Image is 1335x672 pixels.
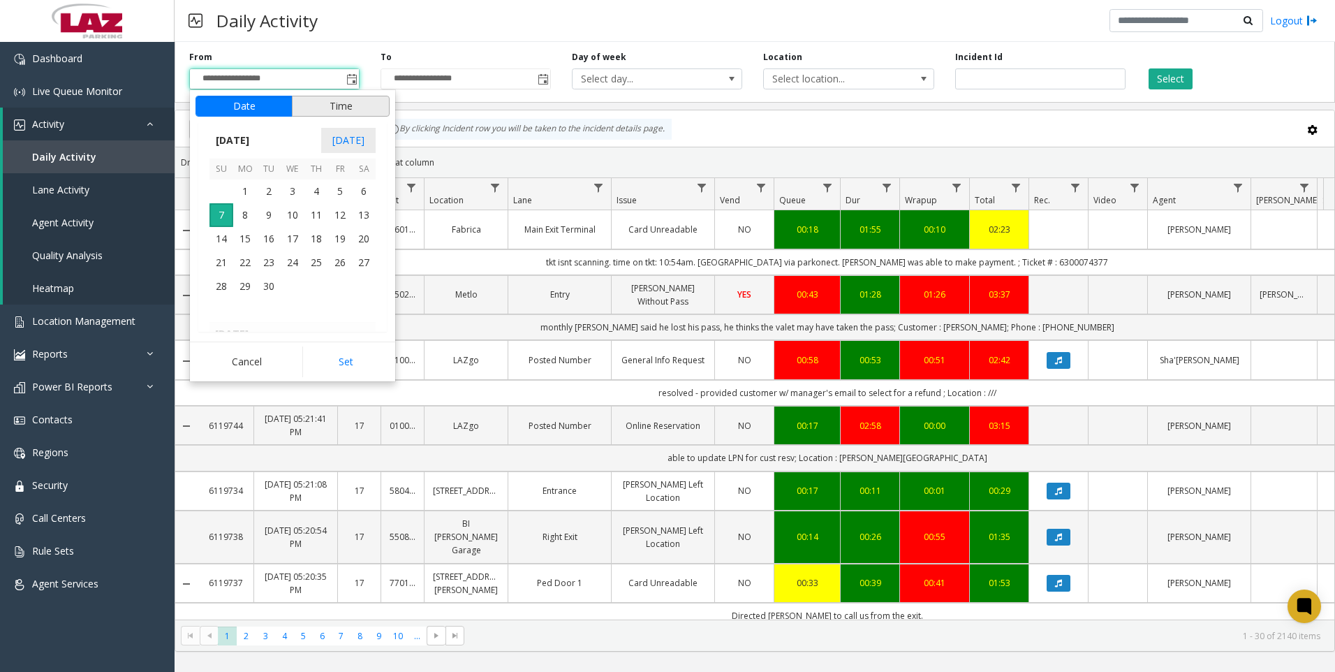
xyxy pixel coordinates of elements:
span: Activity [32,117,64,131]
span: 3 [281,180,304,203]
td: Saturday, September 6, 2025 [352,180,376,203]
a: Agent Activity [3,206,175,239]
a: YES [723,288,765,301]
a: 02:58 [849,419,891,432]
span: Page 7 [332,627,351,645]
img: 'icon' [14,448,25,459]
div: 00:17 [783,419,832,432]
a: 00:29 [978,484,1020,497]
a: [PERSON_NAME] Left Location [620,524,706,550]
td: Thursday, September 11, 2025 [304,203,328,227]
span: Go to the last page [445,626,464,645]
a: Posted Number [517,353,603,367]
a: 6119744 [206,419,245,432]
span: 23 [257,251,281,275]
h3: Daily Activity [209,3,325,38]
a: Right Exit [517,530,603,543]
a: [PERSON_NAME] Without Pass [620,282,706,308]
div: 00:26 [849,530,891,543]
span: 18 [304,227,328,251]
a: [PERSON_NAME] [1156,223,1242,236]
th: We [281,159,304,180]
span: Total [975,194,995,206]
div: 00:58 [783,353,832,367]
th: Mo [233,159,257,180]
a: 17 [346,484,372,497]
span: Page 9 [369,627,388,645]
span: 8 [233,203,257,227]
a: NO [723,576,765,590]
img: 'icon' [14,579,25,590]
a: 00:53 [849,353,891,367]
td: Friday, September 19, 2025 [328,227,352,251]
a: 770104 [390,576,415,590]
th: Fr [328,159,352,180]
td: Tuesday, September 30, 2025 [257,275,281,298]
a: NO [723,223,765,236]
td: Friday, September 12, 2025 [328,203,352,227]
a: [PERSON_NAME] Left Location [620,478,706,504]
img: 'icon' [14,349,25,360]
a: Dur Filter Menu [878,178,897,197]
div: 01:28 [849,288,891,301]
span: 21 [209,251,233,275]
span: NO [738,224,751,235]
a: Ped Door 1 [517,576,603,590]
a: 00:14 [783,530,832,543]
td: Tuesday, September 2, 2025 [257,180,281,203]
td: Monday, September 22, 2025 [233,251,257,275]
td: Friday, September 5, 2025 [328,180,352,203]
td: Monday, September 29, 2025 [233,275,257,298]
span: YES [737,288,751,300]
td: Tuesday, September 16, 2025 [257,227,281,251]
span: Issue [617,194,637,206]
a: [PERSON_NAME] [1156,288,1242,301]
span: 7 [209,203,233,227]
span: Page 4 [275,627,294,645]
span: Agent Services [32,577,98,590]
td: Thursday, September 25, 2025 [304,251,328,275]
th: Tu [257,159,281,180]
a: 03:15 [978,419,1020,432]
td: Wednesday, September 17, 2025 [281,227,304,251]
td: Tuesday, September 9, 2025 [257,203,281,227]
span: Select day... [573,69,708,89]
span: Rule Sets [32,544,74,557]
td: Saturday, September 13, 2025 [352,203,376,227]
span: Lane [513,194,532,206]
span: Select location... [764,69,899,89]
a: Agent Filter Menu [1229,178,1248,197]
a: Heatmap [3,272,175,305]
img: 'icon' [14,415,25,426]
a: Online Reservation [620,419,706,432]
div: 01:35 [978,530,1020,543]
div: 00:51 [908,353,961,367]
div: 01:53 [978,576,1020,590]
span: Agent Activity [32,216,94,229]
span: Regions [32,446,68,459]
a: [DATE] 05:21:08 PM [263,478,329,504]
span: [DATE] [321,128,376,153]
span: 5 [328,180,352,203]
span: 4 [304,180,328,203]
a: Main Exit Terminal [517,223,603,236]
span: Go to the last page [450,630,461,641]
a: 580413 [390,484,415,497]
a: LAZgo [433,419,499,432]
div: 00:10 [908,223,961,236]
div: 03:37 [978,288,1020,301]
span: 10 [281,203,304,227]
a: Issue Filter Menu [693,178,711,197]
div: 00:55 [908,530,961,543]
span: 28 [209,275,233,298]
a: 00:43 [783,288,832,301]
a: Collapse Details [175,421,198,432]
span: Go to the next page [427,626,445,645]
a: Card Unreadable [620,223,706,236]
span: Lane Activity [32,183,89,196]
span: Heatmap [32,282,74,295]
